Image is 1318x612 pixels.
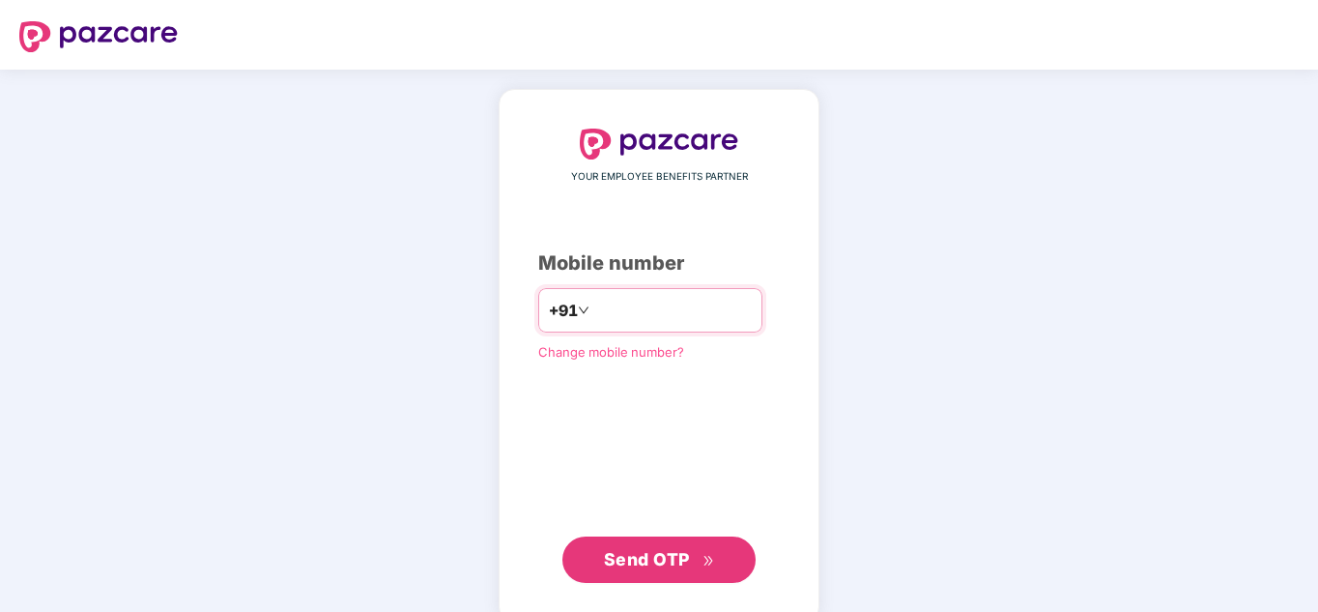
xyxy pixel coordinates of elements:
a: Change mobile number? [538,344,684,360]
div: Mobile number [538,248,780,278]
span: YOUR EMPLOYEE BENEFITS PARTNER [571,169,748,185]
button: Send OTPdouble-right [562,537,756,583]
img: logo [580,129,738,160]
span: double-right [702,555,715,568]
img: logo [19,21,178,52]
span: Send OTP [604,549,690,569]
span: +91 [549,299,578,323]
span: down [578,305,589,316]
